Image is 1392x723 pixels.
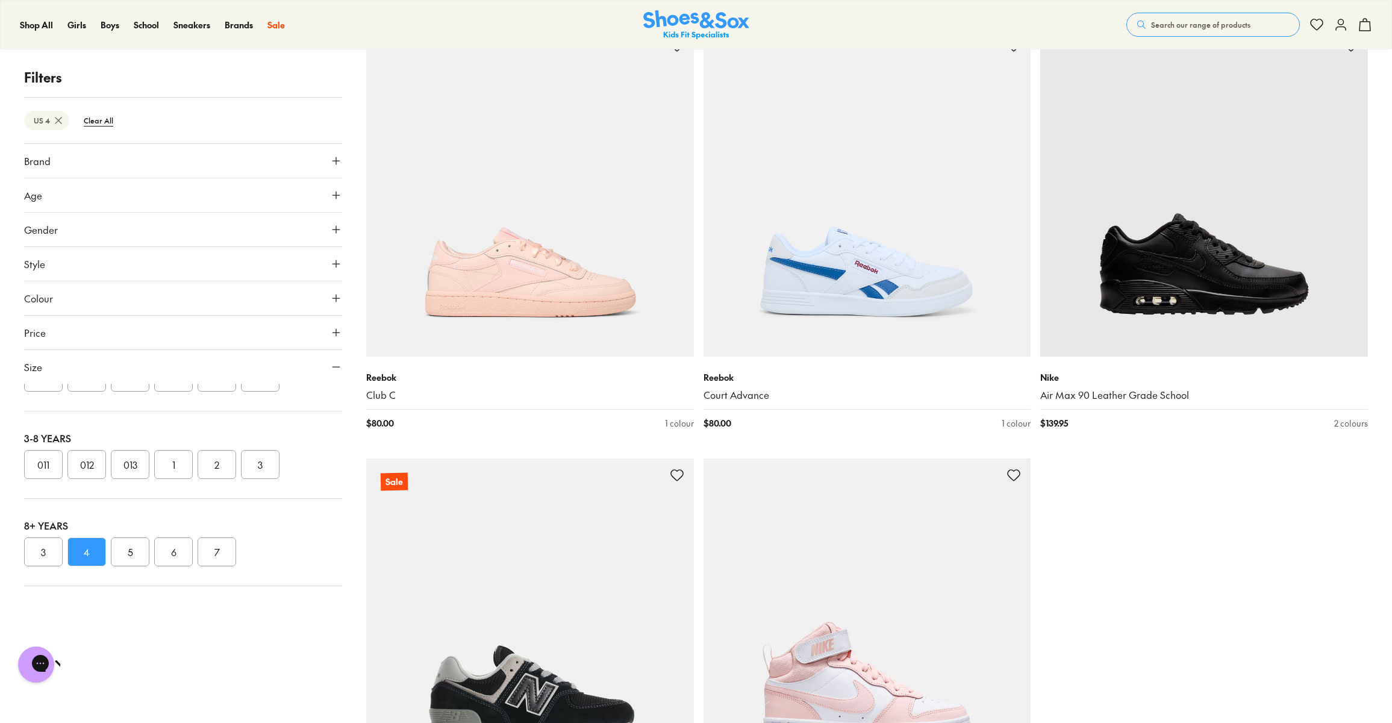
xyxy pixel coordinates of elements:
[24,178,342,212] button: Age
[24,222,58,237] span: Gender
[24,111,69,130] btn: US 4
[24,325,46,340] span: Price
[1040,417,1068,430] span: $ 139.95
[643,10,749,40] img: SNS_Logo_Responsive.svg
[67,19,86,31] a: Girls
[665,417,694,430] div: 1 colour
[1151,19,1250,30] span: Search our range of products
[24,360,42,374] span: Size
[111,537,149,566] button: 5
[1002,417,1031,430] div: 1 colour
[24,257,45,271] span: Style
[366,371,694,384] p: Reebok
[24,188,42,202] span: Age
[366,417,394,430] span: $ 80.00
[24,154,51,168] span: Brand
[101,19,119,31] a: Boys
[225,19,253,31] a: Brands
[12,642,60,687] iframe: Gorgias live chat messenger
[704,371,1031,384] p: Reebok
[704,417,731,430] span: $ 80.00
[67,537,106,566] button: 4
[24,281,342,315] button: Colour
[1126,13,1300,37] button: Search our range of products
[198,537,236,566] button: 7
[198,450,236,479] button: 2
[241,450,279,479] button: 3
[24,213,342,246] button: Gender
[24,537,63,566] button: 3
[24,518,342,533] div: 8+ Years
[154,537,193,566] button: 6
[111,450,149,479] button: 013
[1334,417,1368,430] div: 2 colours
[267,19,285,31] a: Sale
[24,350,342,384] button: Size
[24,316,342,349] button: Price
[154,450,193,479] button: 1
[24,450,63,479] button: 011
[74,110,123,131] btn: Clear All
[24,291,53,305] span: Colour
[173,19,210,31] a: Sneakers
[643,10,749,40] a: Shoes & Sox
[24,67,342,87] p: Filters
[1040,389,1368,402] a: Air Max 90 Leather Grade School
[67,450,106,479] button: 012
[366,389,694,402] a: Club C
[704,389,1031,402] a: Court Advance
[24,431,342,445] div: 3-8 Years
[24,144,342,178] button: Brand
[134,19,159,31] a: School
[24,247,342,281] button: Style
[1040,371,1368,384] p: Nike
[20,19,53,31] a: Shop All
[381,472,408,490] p: Sale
